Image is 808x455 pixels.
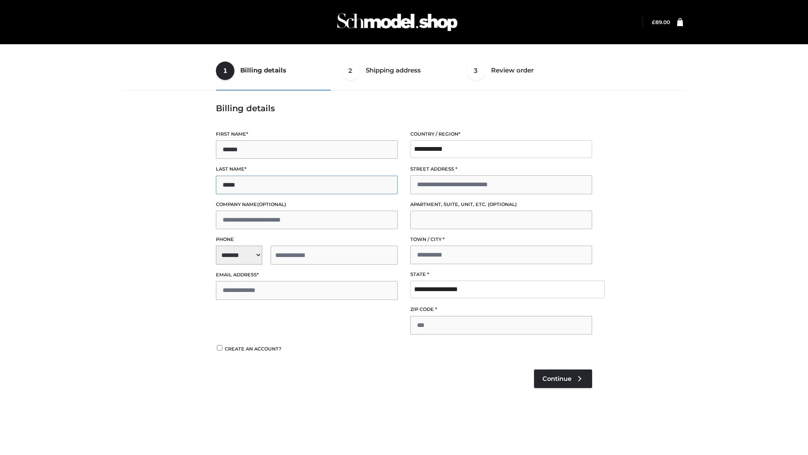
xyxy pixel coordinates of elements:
label: Apartment, suite, unit, etc. [410,201,592,209]
label: Street address [410,165,592,173]
label: Email address [216,271,398,279]
label: Town / City [410,236,592,244]
label: Last name [216,165,398,173]
h3: Billing details [216,103,592,113]
span: (optional) [257,201,286,207]
label: State [410,270,592,278]
span: Create an account? [225,346,282,352]
label: Country / Region [410,130,592,138]
a: £89.00 [652,19,670,25]
span: (optional) [488,201,517,207]
label: Phone [216,236,398,244]
label: ZIP Code [410,305,592,313]
label: Company name [216,201,398,209]
label: First name [216,130,398,138]
input: Create an account? [216,345,223,351]
span: Continue [542,375,571,383]
span: £ [652,19,655,25]
a: Continue [534,369,592,388]
img: Schmodel Admin 964 [334,5,460,39]
bdi: 89.00 [652,19,670,25]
